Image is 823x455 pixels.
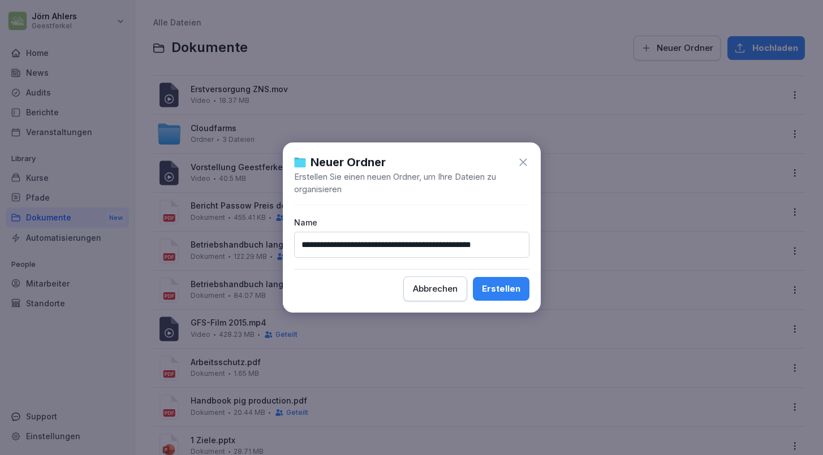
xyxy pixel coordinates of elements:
p: Erstellen Sie einen neuen Ordner, um Ihre Dateien zu organisieren [294,171,529,196]
div: Abbrechen [413,283,458,295]
button: Abbrechen [403,276,467,301]
div: Erstellen [482,283,520,295]
h1: Neuer Ordner [311,154,386,171]
button: Erstellen [473,277,529,301]
p: Name [294,216,529,228]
